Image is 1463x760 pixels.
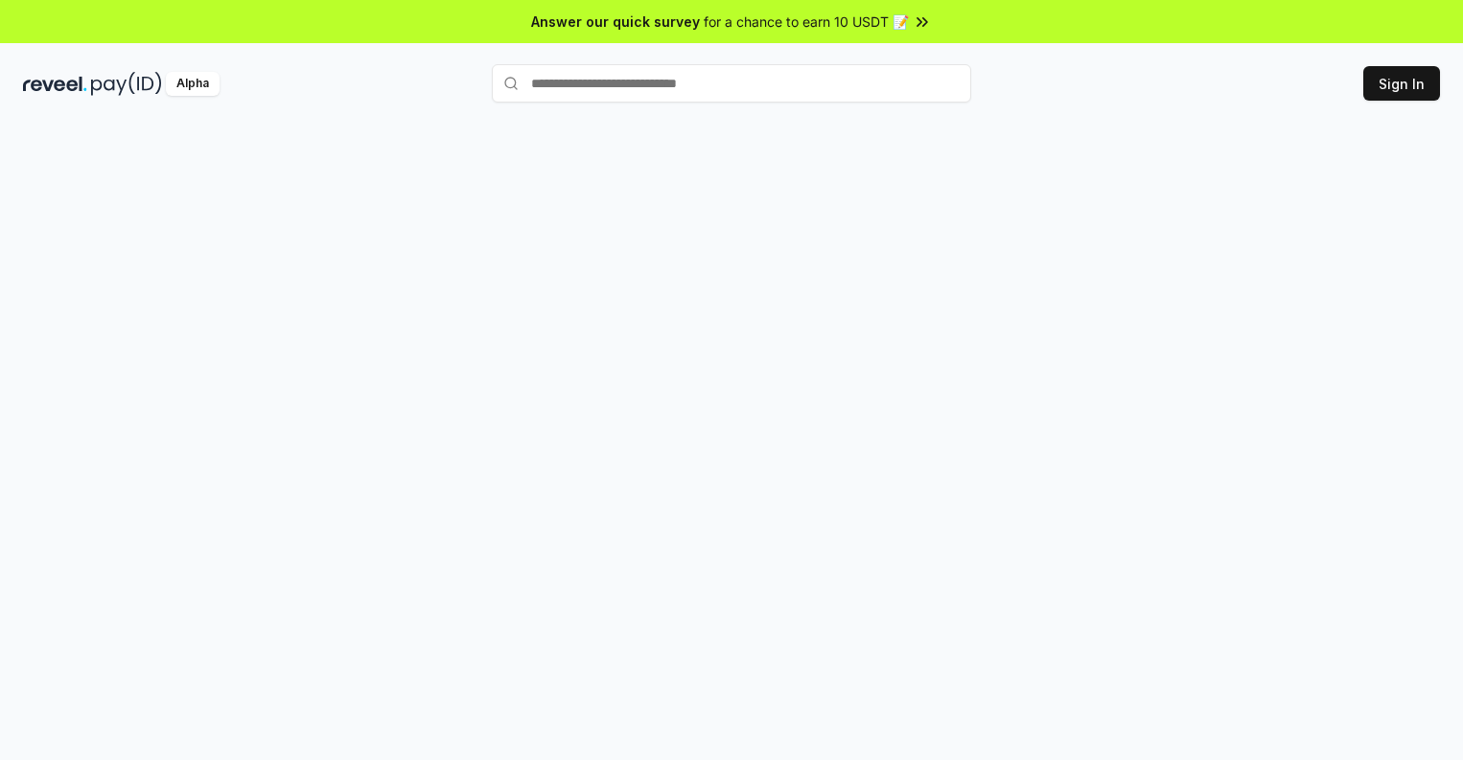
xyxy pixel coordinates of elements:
[166,72,220,96] div: Alpha
[1363,66,1440,101] button: Sign In
[91,72,162,96] img: pay_id
[531,12,700,32] span: Answer our quick survey
[704,12,909,32] span: for a chance to earn 10 USDT 📝
[23,72,87,96] img: reveel_dark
